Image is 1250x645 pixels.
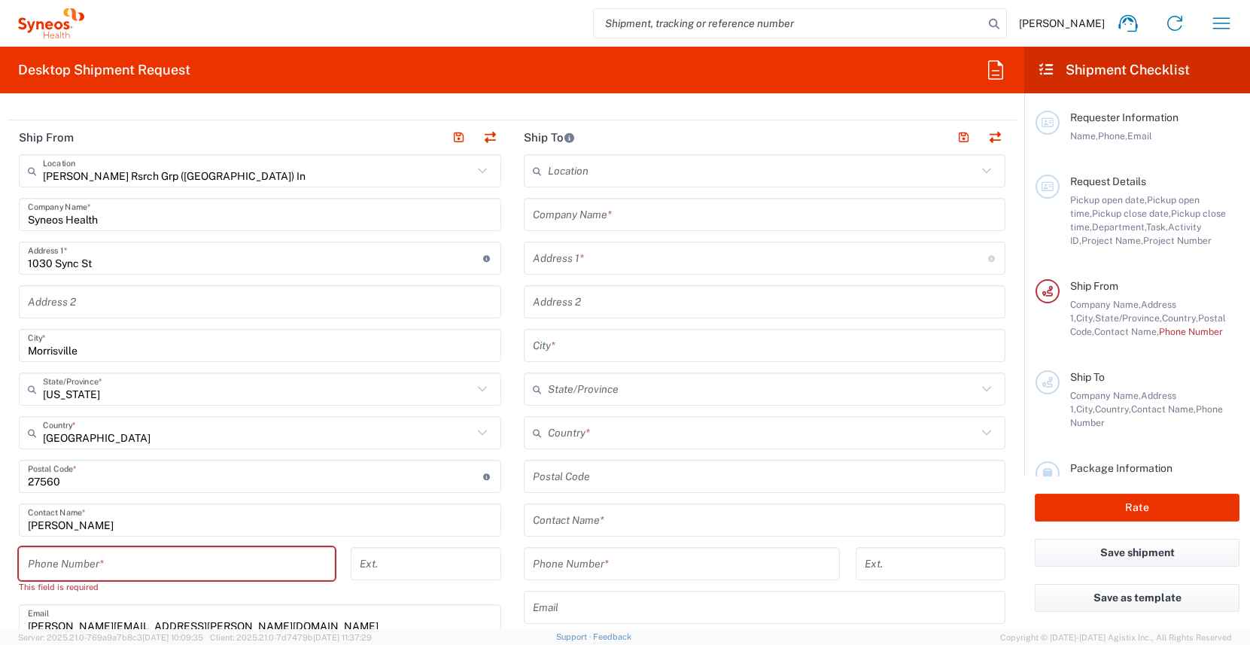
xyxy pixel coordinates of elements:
[1076,403,1095,415] span: City,
[1035,584,1239,612] button: Save as template
[1070,462,1172,474] span: Package Information
[1143,235,1212,246] span: Project Number
[1070,130,1098,141] span: Name,
[1070,390,1141,401] span: Company Name,
[556,632,594,641] a: Support
[1131,403,1196,415] span: Contact Name,
[1159,326,1223,337] span: Phone Number
[1070,371,1105,383] span: Ship To
[1127,130,1152,141] span: Email
[210,633,372,642] span: Client: 2025.21.0-7d7479b
[19,130,74,145] h2: Ship From
[1070,175,1146,187] span: Request Details
[18,61,190,79] h2: Desktop Shipment Request
[1092,221,1146,233] span: Department,
[1035,494,1239,522] button: Rate
[1098,130,1127,141] span: Phone,
[1070,111,1179,123] span: Requester Information
[593,632,631,641] a: Feedback
[1162,312,1198,324] span: Country,
[1076,312,1095,324] span: City,
[1094,326,1159,337] span: Contact Name,
[1035,539,1239,567] button: Save shipment
[1038,61,1190,79] h2: Shipment Checklist
[1081,235,1143,246] span: Project Name,
[142,633,203,642] span: [DATE] 10:09:35
[313,633,372,642] span: [DATE] 11:37:29
[1092,208,1171,219] span: Pickup close date,
[18,633,203,642] span: Server: 2025.21.0-769a9a7b8c3
[1095,312,1162,324] span: State/Province,
[1095,403,1131,415] span: Country,
[1070,299,1141,310] span: Company Name,
[1146,221,1168,233] span: Task,
[594,9,984,38] input: Shipment, tracking or reference number
[1000,631,1232,644] span: Copyright © [DATE]-[DATE] Agistix Inc., All Rights Reserved
[19,580,335,594] div: This field is required
[1070,280,1118,292] span: Ship From
[524,130,576,145] h2: Ship To
[1070,194,1147,205] span: Pickup open date,
[1019,17,1105,30] span: [PERSON_NAME]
